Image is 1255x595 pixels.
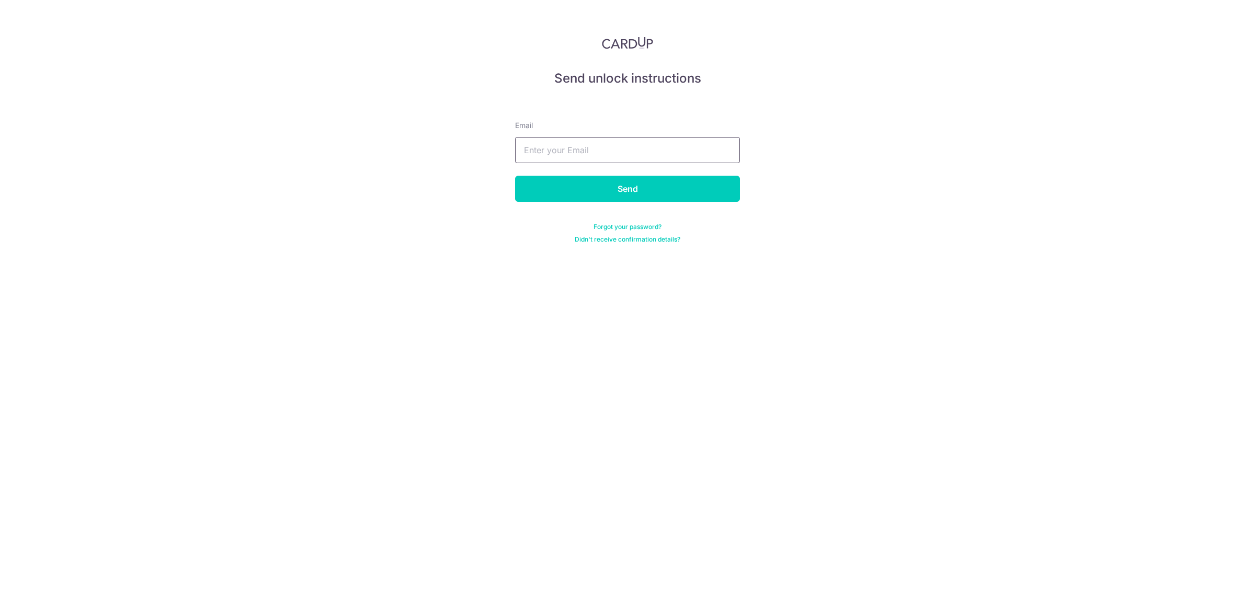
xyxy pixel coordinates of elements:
[602,37,653,49] img: CardUp Logo
[515,121,533,130] span: translation missing: en.devise.label.Email
[594,223,661,231] a: Forgot your password?
[515,176,740,202] input: Send
[515,137,740,163] input: Enter your Email
[515,70,740,87] h5: Send unlock instructions
[575,235,680,244] a: Didn't receive confirmation details?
